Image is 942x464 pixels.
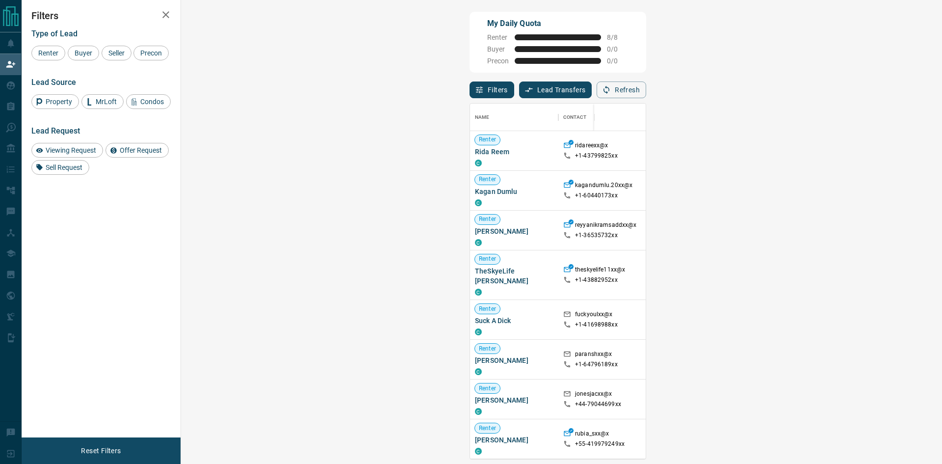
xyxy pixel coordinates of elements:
div: Viewing Request [31,143,103,158]
span: Renter [475,384,500,393]
div: condos.ca [475,368,482,375]
div: Name [470,104,558,131]
p: +1- 36535732xx [575,231,618,240]
span: Precon [487,57,509,65]
p: +44- 79044699xx [575,400,621,409]
p: theskyelife11xx@x [575,266,625,276]
span: Type of Lead [31,29,78,38]
span: Renter [475,175,500,184]
span: Renter [475,345,500,353]
div: Condos [126,94,171,109]
div: Precon [133,46,169,60]
span: 0 / 0 [607,57,628,65]
p: jonesjacxx@x [575,390,612,400]
p: +55- 419979249xx [575,440,625,448]
p: rubia_sxx@x [575,430,609,440]
span: Offer Request [116,146,165,154]
div: Seller [102,46,131,60]
div: Buyer [68,46,99,60]
div: condos.ca [475,289,482,296]
span: Buyer [487,45,509,53]
div: condos.ca [475,160,482,166]
div: Property [31,94,79,109]
span: Renter [475,424,500,433]
span: Lead Request [31,126,80,136]
p: +1- 43799825xx [575,152,618,160]
span: Seller [105,49,128,57]
button: Lead Transfers [519,82,592,98]
p: +1- 41698988xx [575,321,618,329]
div: condos.ca [475,199,482,206]
button: Refresh [597,82,646,98]
h2: Filters [31,10,171,22]
button: Reset Filters [75,442,127,459]
p: +1- 60440173xx [575,191,618,200]
span: Renter [35,49,62,57]
span: Sell Request [42,164,86,171]
p: fuckyoulxx@x [575,310,613,321]
div: condos.ca [475,448,482,455]
p: paranshxx@x [575,350,612,360]
span: Renter [475,305,500,313]
div: Renter [31,46,65,60]
p: ridareexx@x [575,141,608,152]
p: +1- 64796189xx [575,360,618,369]
span: Kagan Dumlu [475,187,553,196]
span: Suck A Dick [475,316,553,326]
div: Contact [563,104,586,131]
span: Property [42,98,76,106]
span: Condos [137,98,167,106]
span: Renter [475,136,500,144]
div: Offer Request [105,143,169,158]
span: TheSkyeLife [PERSON_NAME] [475,266,553,286]
span: Buyer [71,49,96,57]
span: Rida Reem [475,147,553,157]
div: Sell Request [31,160,89,175]
span: [PERSON_NAME] [475,435,553,445]
span: 8 / 8 [607,33,628,41]
span: 0 / 0 [607,45,628,53]
p: kagandumlu.20xx@x [575,181,632,191]
p: +1- 43882952xx [575,276,618,284]
p: My Daily Quota [487,18,628,29]
span: Precon [137,49,165,57]
div: condos.ca [475,328,482,335]
div: Name [475,104,490,131]
span: Renter [487,33,509,41]
span: [PERSON_NAME] [475,355,553,365]
span: MrLoft [92,98,120,106]
div: condos.ca [475,239,482,246]
span: [PERSON_NAME] [475,226,553,236]
p: reyyanikramsaddxx@x [575,221,636,231]
button: Filters [470,82,514,98]
span: Viewing Request [42,146,100,154]
span: Lead Source [31,78,76,87]
span: Renter [475,255,500,263]
span: [PERSON_NAME] [475,395,553,405]
div: condos.ca [475,408,482,415]
span: Renter [475,215,500,223]
div: MrLoft [81,94,124,109]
